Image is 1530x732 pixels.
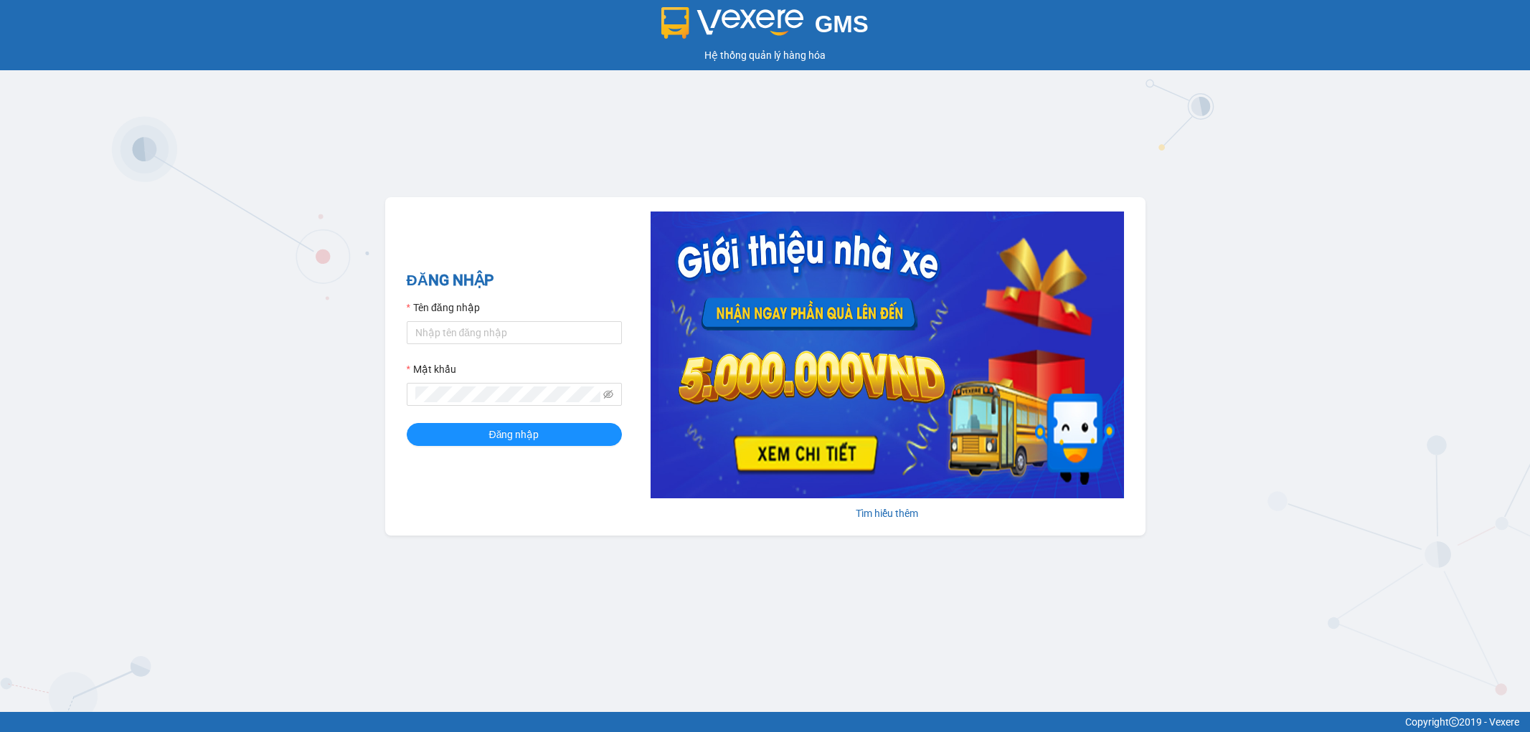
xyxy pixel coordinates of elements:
[407,300,480,315] label: Tên đăng nhập
[661,7,803,39] img: logo 2
[651,505,1124,521] div: Tìm hiểu thêm
[1449,717,1459,727] span: copyright
[11,714,1519,730] div: Copyright 2019 - Vexere
[407,269,622,293] h2: ĐĂNG NHẬP
[661,22,869,33] a: GMS
[651,211,1124,498] img: banner-0
[415,386,600,402] input: Mật khẩu
[815,11,869,37] span: GMS
[489,427,539,442] span: Đăng nhập
[4,47,1526,63] div: Hệ thống quản lý hàng hóa
[603,389,613,399] span: eye-invisible
[407,321,622,344] input: Tên đăng nhập
[407,423,622,446] button: Đăng nhập
[407,361,456,377] label: Mật khẩu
